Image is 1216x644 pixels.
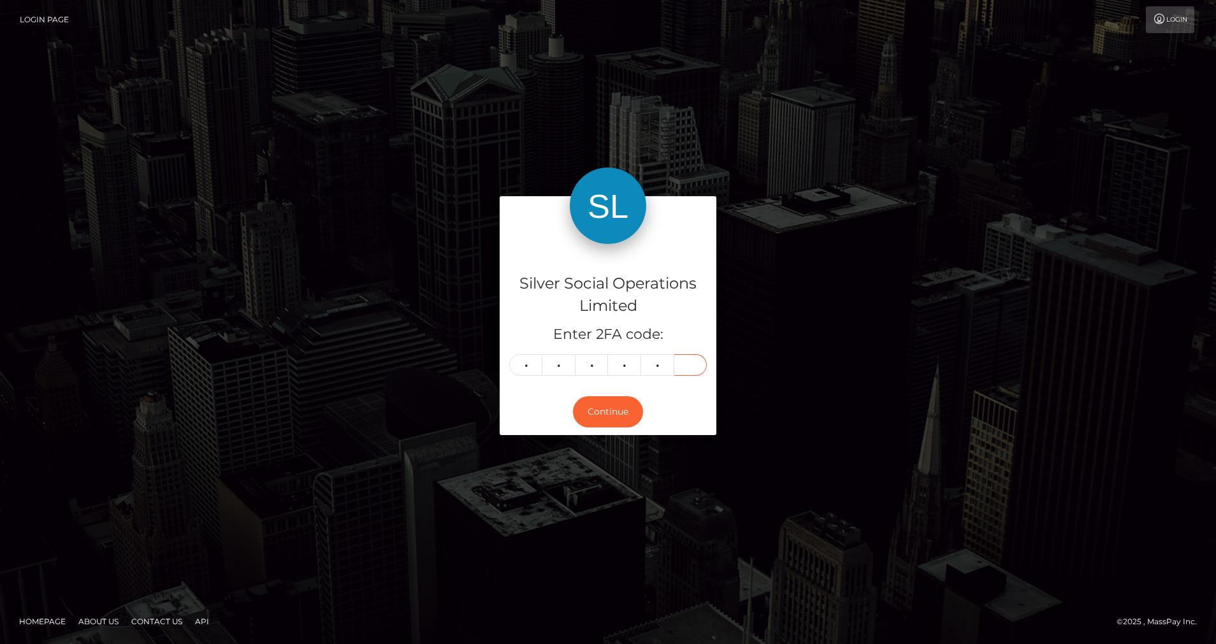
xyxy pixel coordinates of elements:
a: Contact Us [126,612,187,631]
button: Continue [573,396,643,427]
div: © 2025 , MassPay Inc. [1117,615,1206,629]
h5: Enter 2FA code: [509,325,707,345]
a: Login Page [20,6,69,33]
a: Login [1146,6,1194,33]
a: About Us [73,612,124,631]
a: Homepage [14,612,71,631]
h4: Silver Social Operations Limited [509,273,707,317]
img: Silver Social Operations Limited [570,168,646,244]
a: API [190,612,214,631]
